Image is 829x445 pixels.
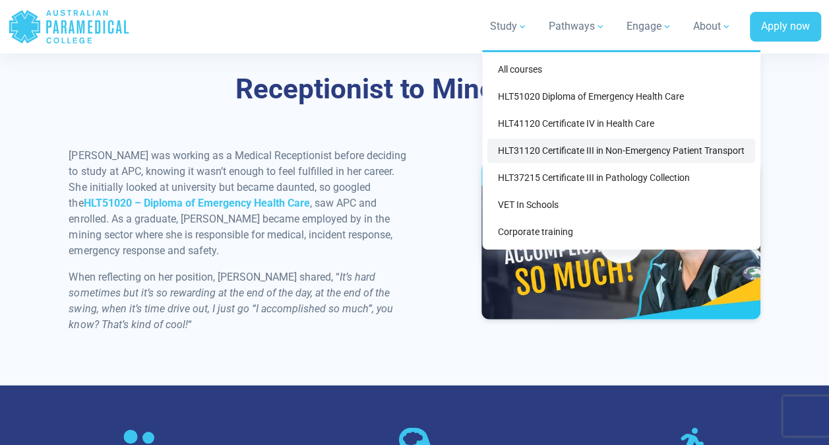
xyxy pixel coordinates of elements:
[487,112,755,136] a: HLT41120 Certificate IV in Health Care
[487,220,755,244] a: Corporate training
[69,269,406,333] p: When reflecting on her position, [PERSON_NAME] shared, “ “
[487,193,755,217] a: VET In Schools
[482,50,760,250] div: Study
[8,5,130,48] a: Australian Paramedical College
[487,85,755,109] a: HLT51020 Diploma of Emergency Health Care
[69,73,760,106] h3: Receptionist to Mines Medic
[750,12,821,42] a: Apply now
[487,57,755,82] a: All courses
[541,8,613,45] a: Pathways
[482,8,536,45] a: Study
[487,139,755,163] a: HLT31120 Certificate III in Non-Emergency Patient Transport
[619,8,680,45] a: Engage
[69,148,406,259] p: [PERSON_NAME] was working as a Medical Receptionist before deciding to study at APC, knowing it w...
[487,166,755,190] a: HLT37215 Certificate III in Pathology Collection
[685,8,739,45] a: About
[83,197,309,209] a: HLT51020 – Diploma of Emergency Health Care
